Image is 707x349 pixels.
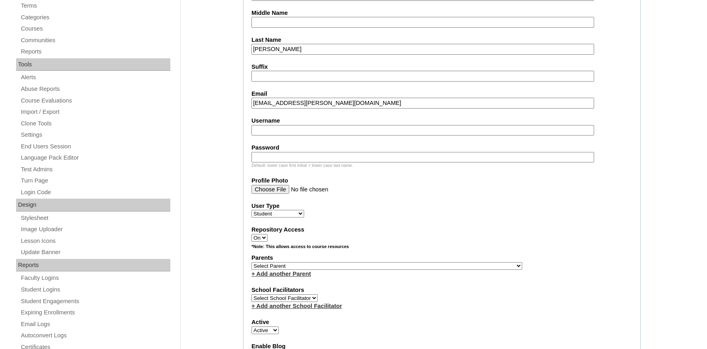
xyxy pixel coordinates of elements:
div: Tools [16,58,170,71]
a: Image Uploader [20,224,170,234]
label: School Facilitators [251,286,632,294]
a: Communities [20,35,170,45]
a: End Users Session [20,142,170,152]
a: Reports [20,47,170,57]
a: Categories [20,12,170,23]
label: Last Name [251,36,632,44]
label: Parents [251,254,632,262]
a: Student Logins [20,285,170,295]
a: Abuse Reports [20,84,170,94]
label: Profile Photo [251,177,632,185]
div: Reports [16,259,170,272]
a: Alerts [20,72,170,82]
label: Middle Name [251,9,632,17]
a: Update Banner [20,247,170,257]
a: Terms [20,1,170,11]
a: Clone Tools [20,119,170,129]
a: + Add another Parent [251,271,311,277]
label: User Type [251,202,632,210]
a: Import / Export [20,107,170,117]
a: Settings [20,130,170,140]
a: Turn Page [20,176,170,186]
a: Lesson Icons [20,236,170,246]
div: Design [16,199,170,211]
a: Test Admins [20,164,170,174]
a: Login Code [20,187,170,197]
label: Password [251,144,632,152]
label: Username [251,117,632,125]
a: Email Logs [20,319,170,329]
a: Expiring Enrollments [20,308,170,318]
a: Courses [20,24,170,34]
div: Default: lower case first initial + lower case last name. [251,162,632,168]
div: *Note: This allows access to course resources [251,244,632,254]
a: + Add another School Facilitator [251,303,342,309]
label: Email [251,90,632,98]
a: Autoconvert Logs [20,331,170,341]
a: Faculty Logins [20,273,170,283]
a: Stylesheet [20,213,170,223]
label: Suffix [251,63,632,71]
a: Language Pack Editor [20,153,170,163]
label: Repository Access [251,226,632,234]
a: Course Evaluations [20,96,170,106]
a: Student Engagements [20,296,170,306]
label: Active [251,318,632,326]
